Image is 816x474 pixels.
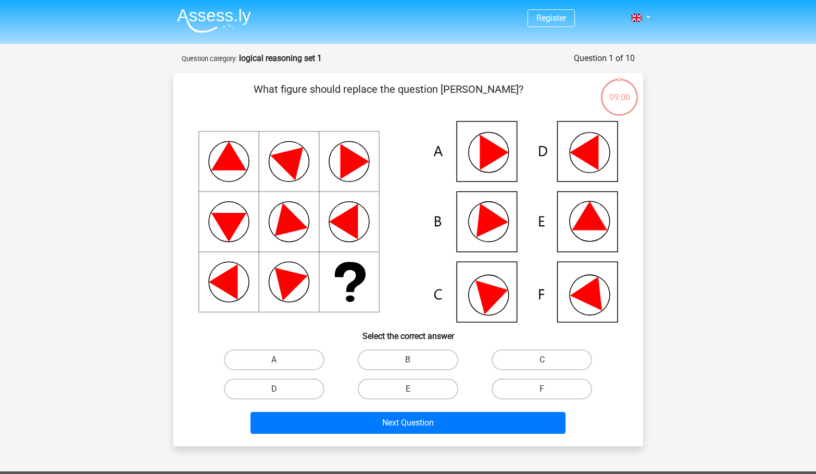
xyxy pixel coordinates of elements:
label: C [492,349,592,370]
img: Assessly [177,8,251,33]
label: D [224,379,324,399]
div: Question 1 of 10 [574,52,635,65]
label: F [492,379,592,399]
h6: Select the correct answer [190,323,626,341]
strong: logical reasoning set 1 [239,53,322,63]
small: Question category: [182,55,237,63]
label: E [358,379,458,399]
a: Register [536,13,566,23]
button: Next Question [250,412,566,434]
label: A [224,349,324,370]
p: What figure should replace the question [PERSON_NAME]? [190,81,587,113]
div: 09:00 [600,78,639,104]
label: B [358,349,458,370]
